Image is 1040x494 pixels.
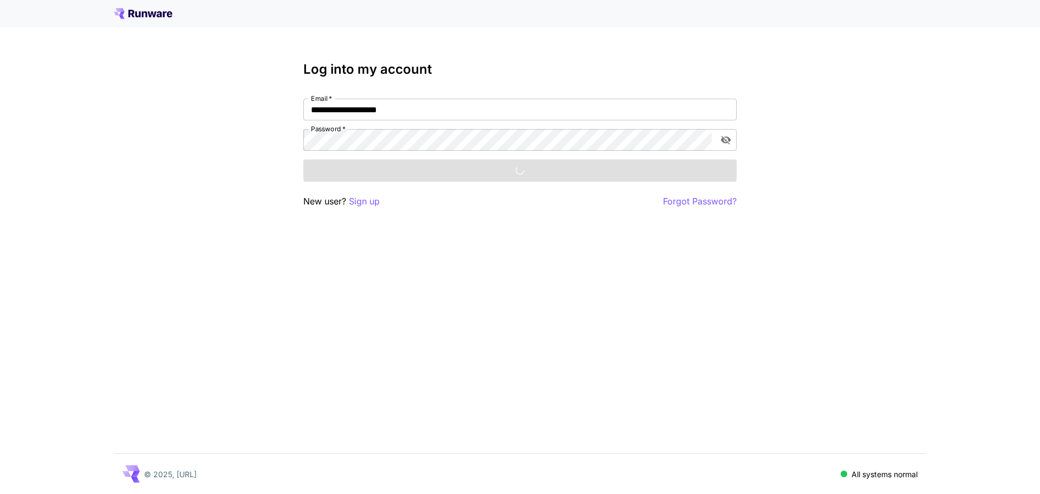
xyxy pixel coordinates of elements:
h3: Log into my account [303,62,737,77]
button: toggle password visibility [716,130,736,150]
p: All systems normal [851,469,918,480]
button: Forgot Password? [663,195,737,208]
p: New user? [303,195,380,208]
p: © 2025, [URL] [144,469,197,480]
label: Password [311,124,346,133]
button: Sign up [349,195,380,208]
label: Email [311,94,332,103]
